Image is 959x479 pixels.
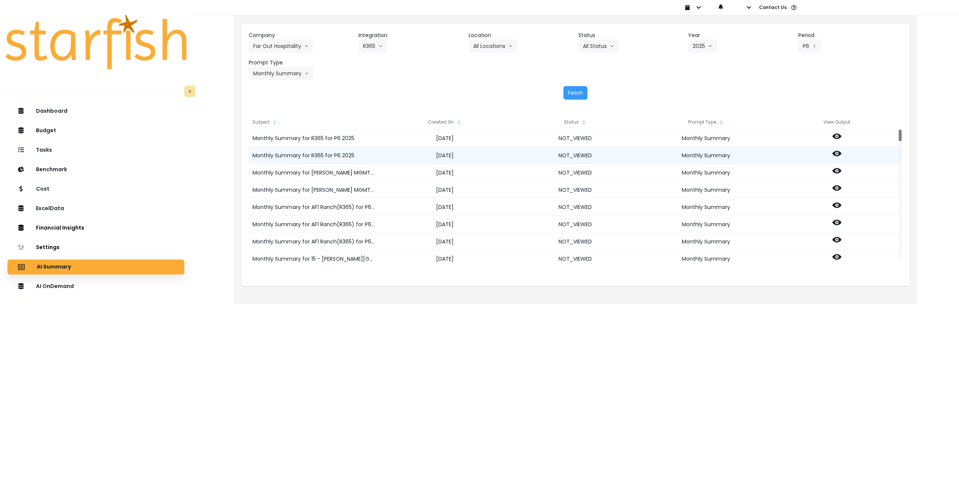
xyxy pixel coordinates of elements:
[510,250,641,267] div: NOT_VIEWED
[508,42,513,50] svg: arrow down line
[510,216,641,233] div: NOT_VIEWED
[510,164,641,181] div: NOT_VIEWED
[718,119,724,125] svg: sort
[688,31,792,39] header: Year
[581,119,587,125] svg: sort
[379,115,510,130] div: Created On
[641,250,771,267] div: Monthly Summary
[249,115,379,130] div: Subject
[7,221,184,236] button: Financial Insights
[578,39,619,53] button: All Statusarrow down line
[379,250,510,267] div: [DATE]
[378,42,383,50] svg: arrow down line
[469,31,572,39] header: Location
[7,201,184,216] button: ExcelData
[359,31,462,39] header: Integration
[7,104,184,119] button: Dashboard
[379,147,510,164] div: [DATE]
[510,130,641,147] div: NOT_VIEWED
[7,162,184,177] button: Benchmark
[563,86,587,100] button: Fetch
[7,240,184,255] button: Settings
[7,260,184,275] button: AI Summary
[798,31,902,39] header: Period
[249,181,379,198] div: Monthly Summary for [PERSON_NAME] MGMT LLC(R365) for P6 2025
[249,39,313,53] button: Far Out Hospitalityarrow down line
[510,147,641,164] div: NOT_VIEWED
[610,42,614,50] svg: arrow down line
[359,39,387,53] button: R365arrow down line
[36,108,67,114] p: Dashboard
[379,233,510,250] div: [DATE]
[771,115,902,130] div: View Output
[249,198,379,216] div: Monthly Summary for AF1 Ranch(R365) for P6 2025
[272,119,278,125] svg: sort
[37,264,71,270] p: AI Summary
[641,198,771,216] div: Monthly Summary
[249,233,379,250] div: Monthly Summary for AF1 Ranch(R365) for P6 2025
[510,181,641,198] div: NOT_VIEWED
[305,70,309,77] svg: arrow down line
[510,233,641,250] div: NOT_VIEWED
[249,31,353,39] header: Company
[7,143,184,158] button: Tasks
[36,147,52,153] p: Tasks
[688,39,717,53] button: 2025arrow down line
[578,31,682,39] header: Status
[249,67,314,80] button: Monthly Summaryarrow down line
[798,39,821,53] button: P6arrow left line
[812,42,817,50] svg: arrow left line
[249,216,379,233] div: Monthly Summary for AF1 Ranch(R365) for P6 2025
[641,130,771,147] div: Monthly Summary
[36,127,56,134] p: Budget
[456,119,462,125] svg: sort
[469,39,517,53] button: All Locationsarrow down line
[249,147,379,164] div: Monthly Summary for R365 for P6 2025
[36,186,49,192] p: Cost
[36,166,67,173] p: Benchmark
[379,198,510,216] div: [DATE]
[249,164,379,181] div: Monthly Summary for [PERSON_NAME] MGMT LLC(R365) for P6 2025
[249,59,353,67] header: Prompt Type
[379,164,510,181] div: [DATE]
[7,123,184,138] button: Budget
[708,42,713,50] svg: arrow down line
[304,42,309,50] svg: arrow down line
[641,181,771,198] div: Monthly Summary
[249,250,379,267] div: Monthly Summary for 15 - [PERSON_NAME][GEOGRAPHIC_DATA][US_STATE](R365) for P6 2025
[641,115,771,130] div: Prompt Type
[7,182,184,197] button: Cost
[379,130,510,147] div: [DATE]
[249,130,379,147] div: Monthly Summary for R365 for P6 2025
[641,233,771,250] div: Monthly Summary
[7,279,184,294] button: AI OnDemand
[641,164,771,181] div: Monthly Summary
[379,216,510,233] div: [DATE]
[36,283,74,289] p: AI OnDemand
[510,115,641,130] div: Status
[36,205,64,212] p: ExcelData
[379,181,510,198] div: [DATE]
[641,147,771,164] div: Monthly Summary
[510,198,641,216] div: NOT_VIEWED
[641,216,771,233] div: Monthly Summary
